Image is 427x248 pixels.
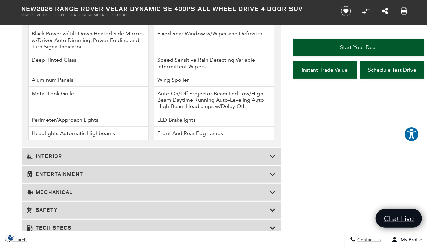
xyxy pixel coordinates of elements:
span: Instant Trade Value [302,67,348,73]
button: Open user profile menu [386,231,427,248]
span: [US_VEHICLE_IDENTIFICATION_NUMBER] [29,13,106,17]
aside: Accessibility Help Desk [404,127,419,143]
li: Headlights-Automatic Highbeams [28,127,149,140]
span: Stock: [113,13,127,17]
button: Save vehicle [339,6,354,17]
li: Auto On/Off Projector Beam Led Low/High Beam Daytime Running Auto-Leveling Auto High-Beam Headlam... [154,87,274,113]
a: Start Your Deal [293,39,424,56]
li: Perimeter/Approach Lights [28,113,149,127]
li: Black Power w/Tilt Down Heated Side Mirrors w/Driver Auto Dimming, Power Folding and Turn Signal ... [28,27,149,53]
h3: Tech Specs [27,225,270,231]
li: Metal-Look Grille [28,87,149,113]
h3: Interior [27,153,270,160]
li: Wing Spoiler [154,73,274,87]
span: Start Your Deal [340,44,377,50]
li: Fixed Rear Window w/Wiper and Defroster [154,27,274,53]
a: Share this New 2026 Range Rover Velar Dynamic SE 400PS All Wheel Drive 4 Door SUV [382,7,388,15]
h1: 2026 Range Rover Velar Dynamic SE 400PS All Wheel Drive 4 Door SUV [22,5,330,13]
a: Chat Live [376,209,422,228]
span: Contact Us [356,237,381,243]
section: Click to Open Cookie Consent Modal [3,234,19,241]
span: Chat Live [380,214,417,223]
button: Explore your accessibility options [404,127,419,142]
h3: Safety [27,207,270,214]
h3: Mechanical [27,189,270,196]
button: Compare Vehicle [361,6,371,16]
strong: New [22,4,37,13]
li: Speed Sensitive Rain Detecting Variable Intermittent Wipers [154,53,274,73]
iframe: YouTube video player [293,82,424,189]
span: VIN: [22,13,29,17]
a: Print this New 2026 Range Rover Velar Dynamic SE 400PS All Wheel Drive 4 Door SUV [401,7,408,15]
li: Aluminum Panels [28,73,149,87]
h3: Entertainment [27,171,270,178]
span: Schedule Test Drive [368,67,416,73]
span: My Profile [398,237,422,243]
a: Schedule Test Drive [360,61,424,79]
li: Deep Tinted Glass [28,53,149,73]
li: LED Brakelights [154,113,274,127]
img: Opt-Out Icon [3,234,19,241]
a: Instant Trade Value [293,61,357,79]
li: Front And Rear Fog Lamps [154,127,274,140]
